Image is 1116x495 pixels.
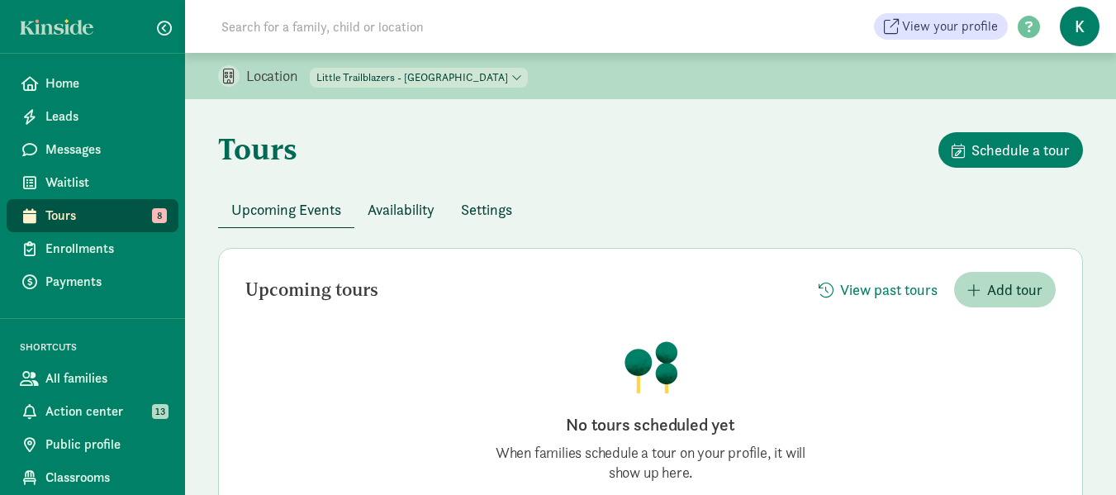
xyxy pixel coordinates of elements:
[45,107,165,126] span: Leads
[245,280,378,300] h2: Upcoming tours
[971,139,1070,161] span: Schedule a tour
[7,67,178,100] a: Home
[7,395,178,428] a: Action center 13
[45,140,165,159] span: Messages
[45,435,165,455] span: Public profile
[938,132,1083,168] button: Schedule a tour
[354,192,448,227] button: Availability
[45,239,165,259] span: Enrollments
[152,404,169,419] span: 13
[1060,7,1099,46] span: K
[211,10,675,43] input: Search for a family, child or location
[7,199,178,232] a: Tours 8
[368,198,435,221] span: Availability
[840,278,938,301] span: View past tours
[7,362,178,395] a: All families
[45,468,165,488] span: Classrooms
[7,265,178,298] a: Payments
[461,198,512,221] span: Settings
[874,13,1008,40] a: View your profile
[987,278,1042,301] span: Add tour
[902,17,998,36] span: View your profile
[45,74,165,93] span: Home
[45,402,165,421] span: Action center
[152,208,167,223] span: 8
[45,206,165,226] span: Tours
[448,192,525,227] button: Settings
[7,133,178,166] a: Messages
[45,173,165,193] span: Waitlist
[954,272,1056,307] button: Add tour
[7,100,178,133] a: Leads
[7,166,178,199] a: Waitlist
[623,340,679,393] img: illustration-trees.png
[805,281,951,300] a: View past tours
[246,66,310,86] p: Location
[218,192,354,227] button: Upcoming Events
[7,428,178,461] a: Public profile
[7,461,178,494] a: Classrooms
[45,272,165,292] span: Payments
[45,369,165,388] span: All families
[231,198,341,221] span: Upcoming Events
[486,413,816,436] h2: No tours scheduled yet
[1033,416,1116,495] iframe: Chat Widget
[7,232,178,265] a: Enrollments
[218,132,297,165] h1: Tours
[486,443,816,483] p: When families schedule a tour on your profile, it will show up here.
[805,272,951,307] button: View past tours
